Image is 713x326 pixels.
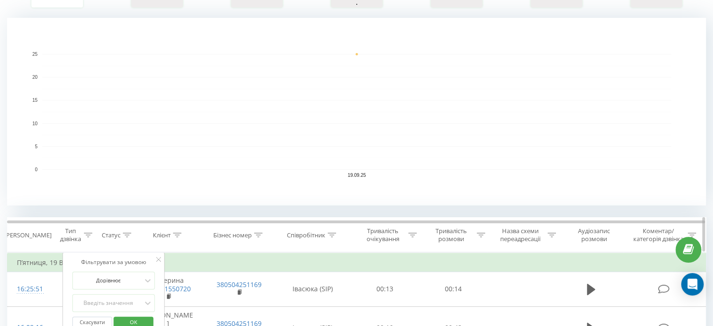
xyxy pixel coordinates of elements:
div: Тривалість розмови [428,227,474,243]
text: 25 [32,52,38,57]
div: Коментар/категорія дзвінка [630,227,685,243]
text: 0 [35,167,38,172]
div: Введіть значення [75,299,142,307]
td: П’ятниця, 19 Вересня 2025 [8,253,706,272]
svg: A chart. [7,18,706,205]
text: 20 [32,75,38,80]
text: 19.09.25 [348,173,366,178]
div: [PERSON_NAME] [4,231,52,239]
td: Катерина [133,272,203,307]
div: 16:25:51 [17,280,42,298]
text: 5 [35,144,38,149]
a: 380991550720 [146,284,191,293]
div: Співробітник [287,231,325,239]
td: 00:14 [419,272,487,307]
a: 380504251169 [217,280,262,289]
div: Статус [102,231,120,239]
td: Івасюка (SIP) [275,272,351,307]
div: Фільтрувати за умовою [73,258,155,267]
td: 00:13 [351,272,419,307]
div: Бізнес номер [213,231,252,239]
div: Назва схеми переадресації [496,227,545,243]
div: Аудіозапис розмови [567,227,622,243]
text: 10 [32,121,38,126]
div: Тривалість очікування [360,227,406,243]
div: Тип дзвінка [59,227,81,243]
text: 15 [32,98,38,103]
div: Open Intercom Messenger [681,273,704,296]
div: Клієнт [153,231,171,239]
